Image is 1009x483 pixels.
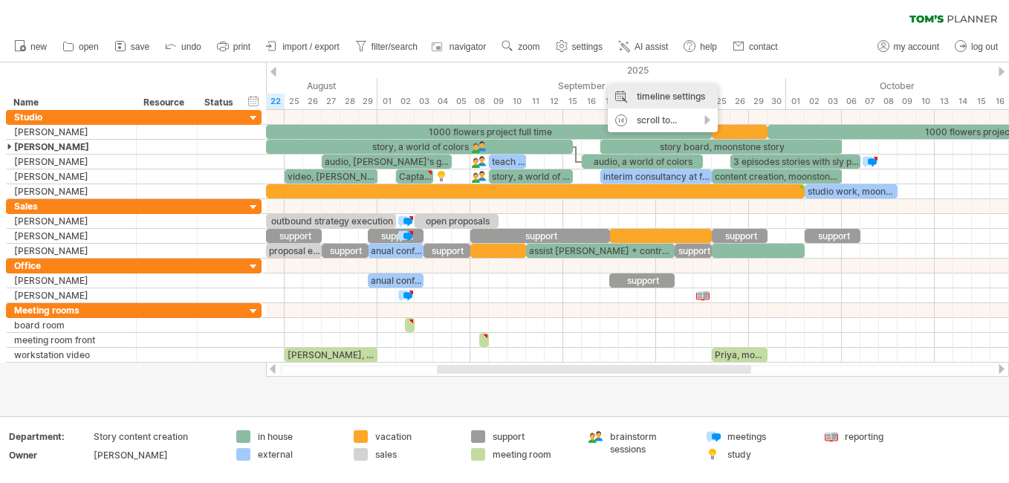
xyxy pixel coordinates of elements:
div: outbound strategy execution [266,214,396,228]
a: settings [552,37,607,56]
div: Tuesday, 9 September 2025 [489,94,507,109]
div: open proposals [415,214,499,228]
div: story board, moonstone story [600,140,842,154]
span: undo [181,42,201,52]
div: Meeting rooms [14,303,129,317]
div: Friday, 26 September 2025 [730,94,749,109]
div: external [258,448,339,461]
div: audio, [PERSON_NAME]'s garden [322,155,452,169]
div: [PERSON_NAME] [94,449,218,461]
div: [PERSON_NAME] [14,184,129,198]
div: Wednesday, 8 October 2025 [879,94,898,109]
div: assist [PERSON_NAME] + contract management of 1000 flowers project [526,244,675,258]
div: [PERSON_NAME], [PERSON_NAME]'s Ocean project [285,348,377,362]
div: Friday, 3 October 2025 [823,94,842,109]
div: reporting [845,430,926,443]
div: Tuesday, 14 October 2025 [953,94,972,109]
div: Department: [9,430,91,443]
div: Friday, 22 August 2025 [266,94,285,109]
div: Office [14,259,129,273]
div: support [712,229,768,243]
div: teach at [GEOGRAPHIC_DATA] [489,155,526,169]
div: support [675,244,712,258]
span: log out [971,42,998,52]
div: story, a world of colors [266,140,573,154]
div: support [493,430,574,443]
div: support [266,229,322,243]
div: Resource [143,95,189,110]
div: support [609,273,675,288]
div: Wednesday, 15 October 2025 [972,94,990,109]
span: import / export [282,42,340,52]
div: September 2025 [377,78,786,94]
div: Tuesday, 7 October 2025 [860,94,879,109]
div: audio, a world of colors [582,155,703,169]
div: studio work, moonstone project [805,184,898,198]
div: [PERSON_NAME] [14,244,129,258]
span: my account [894,42,939,52]
a: zoom [498,37,544,56]
span: filter/search [372,42,418,52]
div: story, a world of colors [489,169,573,184]
div: Owner [9,449,91,461]
div: Thursday, 28 August 2025 [340,94,359,109]
div: brainstorm sessions [610,430,691,456]
a: import / export [262,37,344,56]
div: Friday, 12 September 2025 [545,94,563,109]
div: video, [PERSON_NAME]'s Ocean quest [285,169,377,184]
div: Monday, 8 September 2025 [470,94,489,109]
div: Monday, 29 September 2025 [749,94,768,109]
div: Monday, 25 August 2025 [285,94,303,109]
div: Priya, moonstone project [712,348,768,362]
div: Studio [14,110,129,124]
div: Sales [14,199,129,213]
span: contact [749,42,778,52]
a: print [213,37,255,56]
div: Wednesday, 10 September 2025 [507,94,526,109]
span: zoom [518,42,539,52]
a: undo [161,37,206,56]
div: interim consultancy at freestay publishers [600,169,712,184]
div: [PERSON_NAME] [14,214,129,228]
span: new [30,42,47,52]
div: support [805,229,860,243]
div: Monday, 15 September 2025 [563,94,582,109]
div: content creation, moonstone campaign [712,169,842,184]
a: contact [729,37,782,56]
a: save [111,37,154,56]
div: anual conference creative agencies [GEOGRAPHIC_DATA] [368,244,424,258]
span: help [700,42,717,52]
div: sales [375,448,456,461]
span: settings [572,42,603,52]
div: Status [204,95,237,110]
a: log out [951,37,1002,56]
span: AI assist [635,42,668,52]
div: support [424,244,470,258]
div: Wednesday, 3 September 2025 [415,94,433,109]
div: meeting room front [14,333,129,347]
div: Friday, 10 October 2025 [916,94,935,109]
div: Friday, 29 August 2025 [359,94,377,109]
div: Thursday, 9 October 2025 [898,94,916,109]
a: new [10,37,51,56]
div: meeting room [493,448,574,461]
div: Captain [PERSON_NAME] [396,169,433,184]
div: timeline settings [608,85,718,108]
div: 1000 flowers project full time [266,125,712,139]
div: study [727,448,808,461]
div: Tuesday, 30 September 2025 [768,94,786,109]
div: Wednesday, 27 August 2025 [322,94,340,109]
div: [PERSON_NAME] [14,125,129,139]
div: scroll to... [608,108,718,132]
div: support [470,229,610,243]
a: my account [874,37,944,56]
div: Thursday, 2 October 2025 [805,94,823,109]
div: support [322,244,369,258]
a: AI assist [614,37,672,56]
div: meetings [727,430,808,443]
div: Tuesday, 26 August 2025 [303,94,322,109]
a: open [59,37,103,56]
span: open [79,42,99,52]
span: save [131,42,149,52]
a: filter/search [351,37,422,56]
